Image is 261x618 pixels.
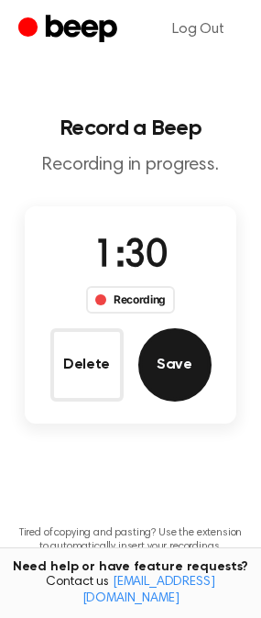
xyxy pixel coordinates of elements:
div: Recording [86,286,175,314]
button: Delete Audio Record [50,328,124,402]
button: Save Audio Record [138,328,212,402]
a: Log Out [154,7,243,51]
span: 1:30 [93,237,167,276]
h1: Record a Beep [15,117,246,139]
p: Tired of copying and pasting? Use the extension to automatically insert your recordings. [15,526,246,554]
span: Contact us [11,575,250,607]
p: Recording in progress. [15,154,246,177]
a: Beep [18,12,122,48]
a: [EMAIL_ADDRESS][DOMAIN_NAME] [82,576,215,605]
